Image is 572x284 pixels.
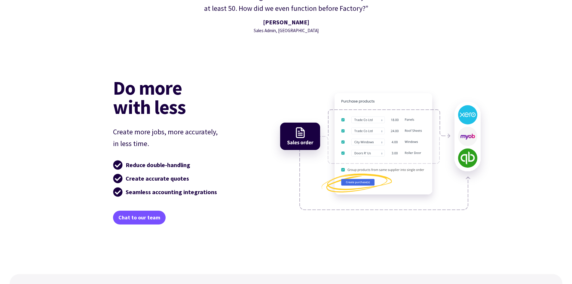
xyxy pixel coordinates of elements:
[126,188,217,196] strong: Seamless accounting integrations
[113,78,252,117] h2: Do more with less
[126,161,190,169] strong: Reduce double-handling
[126,175,189,182] strong: Create accurate quotes
[113,126,252,149] p: Create more jobs, more accurately, in less time.
[263,18,309,26] strong: [PERSON_NAME]
[472,219,572,284] iframe: Chat Widget
[113,211,166,224] a: Chat to our team
[254,27,319,34] div: Sales Admin, [GEOGRAPHIC_DATA]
